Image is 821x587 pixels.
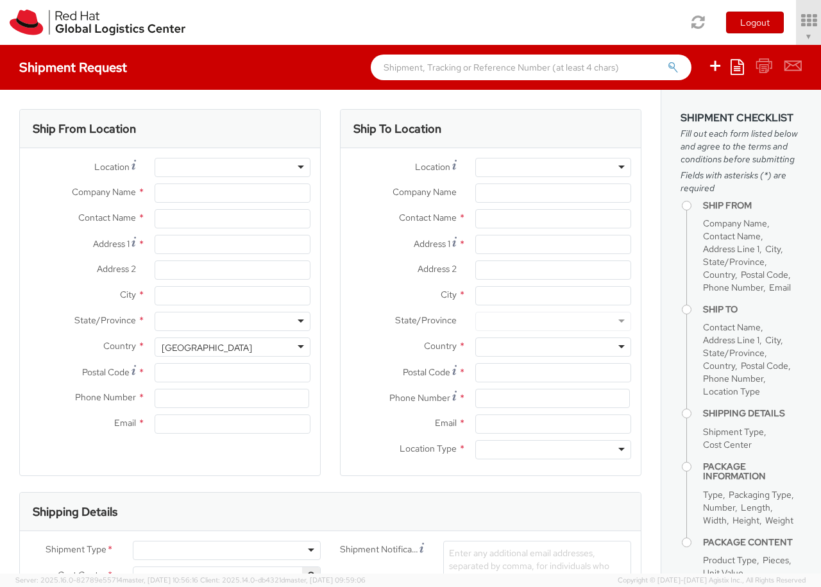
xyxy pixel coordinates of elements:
[618,575,806,586] span: Copyright © [DATE]-[DATE] Agistix Inc., All Rights Reserved
[97,263,136,275] span: Address 2
[741,269,788,280] span: Postal Code
[33,123,136,135] h3: Ship From Location
[82,366,130,378] span: Postal Code
[703,243,759,255] span: Address Line 1
[75,391,136,403] span: Phone Number
[46,543,106,557] span: Shipment Type
[703,462,802,482] h4: Package Information
[414,238,450,250] span: Address 1
[703,217,767,229] span: Company Name
[741,502,770,513] span: Length
[769,282,791,293] span: Email
[340,543,419,556] span: Shipment Notification
[703,230,761,242] span: Contact Name
[123,575,198,584] span: master, [DATE] 10:56:16
[703,334,759,346] span: Address Line 1
[15,575,198,584] span: Server: 2025.16.0-82789e55714
[703,538,802,547] h4: Package Content
[703,201,802,210] h4: Ship From
[393,186,457,198] span: Company Name
[805,31,813,42] span: ▼
[114,417,136,429] span: Email
[681,169,802,194] span: Fields with asterisks (*) are required
[703,426,764,438] span: Shipment Type
[703,439,752,450] span: Cost Center
[58,568,106,583] span: Cost Center
[200,575,366,584] span: Client: 2025.14.0-db4321d
[703,269,735,280] span: Country
[703,554,757,566] span: Product Type
[703,502,735,513] span: Number
[441,289,457,300] span: City
[703,373,763,384] span: Phone Number
[400,443,457,454] span: Location Type
[763,554,789,566] span: Pieces
[415,161,450,173] span: Location
[741,360,788,371] span: Postal Code
[703,489,723,500] span: Type
[729,489,791,500] span: Packaging Type
[726,12,784,33] button: Logout
[703,567,743,579] span: Unit Value
[435,417,457,429] span: Email
[74,314,136,326] span: State/Province
[371,55,691,80] input: Shipment, Tracking or Reference Number (at least 4 chars)
[94,161,130,173] span: Location
[765,334,781,346] span: City
[10,10,185,35] img: rh-logistics-00dfa346123c4ec078e1.svg
[285,575,366,584] span: master, [DATE] 09:59:06
[703,256,765,268] span: State/Province
[703,360,735,371] span: Country
[424,340,457,352] span: Country
[703,282,763,293] span: Phone Number
[403,366,450,378] span: Postal Code
[703,347,765,359] span: State/Province
[703,515,727,526] span: Width
[93,238,130,250] span: Address 1
[19,60,127,74] h4: Shipment Request
[765,243,781,255] span: City
[389,392,450,404] span: Phone Number
[703,321,761,333] span: Contact Name
[765,515,793,526] span: Weight
[78,212,136,223] span: Contact Name
[418,263,457,275] span: Address 2
[120,289,136,300] span: City
[72,186,136,198] span: Company Name
[162,341,252,354] div: [GEOGRAPHIC_DATA]
[732,515,759,526] span: Height
[703,409,802,418] h4: Shipping Details
[681,127,802,166] span: Fill out each form listed below and agree to the terms and conditions before submitting
[353,123,441,135] h3: Ship To Location
[33,506,117,518] h3: Shipping Details
[703,386,760,397] span: Location Type
[103,340,136,352] span: Country
[681,112,802,124] h3: Shipment Checklist
[395,314,457,326] span: State/Province
[399,212,457,223] span: Contact Name
[703,305,802,314] h4: Ship To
